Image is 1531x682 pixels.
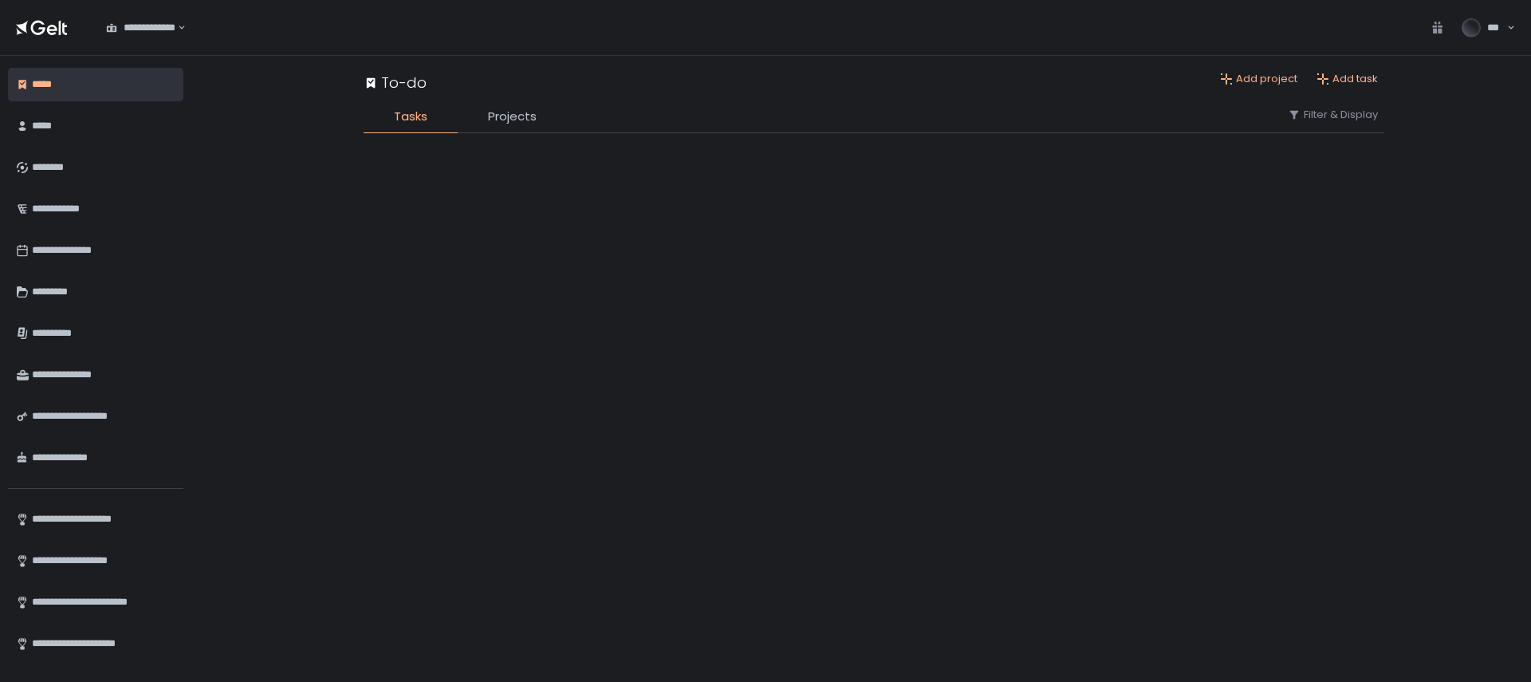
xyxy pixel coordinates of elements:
[1220,72,1297,86] button: Add project
[175,20,176,36] input: Search for option
[488,108,537,126] span: Projects
[96,11,186,45] div: Search for option
[364,72,427,93] div: To-do
[1317,72,1378,86] button: Add task
[1288,108,1378,122] button: Filter & Display
[394,108,427,126] span: Tasks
